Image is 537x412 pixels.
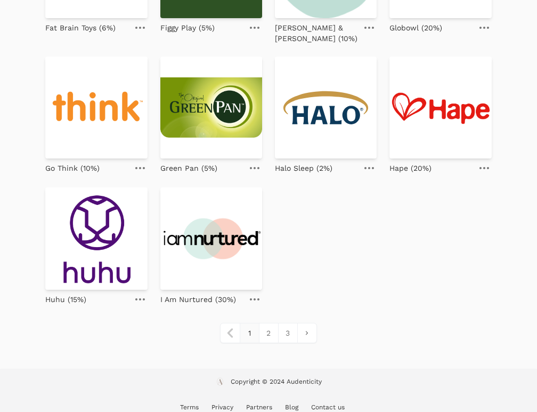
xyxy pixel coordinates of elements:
[389,18,442,33] a: Globowl (20%)
[160,187,262,289] img: NEW-LOGO_c9824973-8d00-4a6d-a79d-d2e93ec6dff5.png
[246,403,272,411] a: Partners
[275,18,357,44] a: [PERSON_NAME] & [PERSON_NAME] (10%)
[275,22,357,44] p: [PERSON_NAME] & [PERSON_NAME] (10%)
[45,290,86,305] a: Huhu (15%)
[160,294,236,305] p: I Am Nurtured (30%)
[211,403,233,411] a: Privacy
[45,187,147,289] img: HuHu_Logo_Outlined_Stacked_Purple_d3e0ee55-ed66-4583-b299-27a3fd9dc6fc.png
[240,323,259,343] span: 1
[220,323,317,343] nav: pagination
[45,163,100,173] p: Go Think (10%)
[231,377,322,386] p: Copyright © 2024 Audenticity
[45,22,116,33] p: Fat Brain Toys (6%)
[160,57,262,159] img: LOGO_DESKTOP_2x_efa94dee-03f9-4ac5-b2f2-bf70290f47dc_600x.png
[311,403,345,411] a: Contact us
[389,57,491,159] img: Hape_Logo.png
[259,323,278,343] a: 2
[275,159,332,173] a: Halo Sleep (2%)
[45,57,147,159] img: gothink-logo.png
[285,403,298,411] a: Blog
[275,57,377,159] img: Halo_Transparent_Logo.svg
[160,163,217,173] p: Green Pan (5%)
[278,323,297,343] a: 3
[389,22,442,33] p: Globowl (20%)
[180,403,199,411] a: Terms
[45,294,86,305] p: Huhu (15%)
[45,159,100,173] a: Go Think (10%)
[160,290,236,305] a: I Am Nurtured (30%)
[389,159,432,173] a: Hape (20%)
[160,159,217,173] a: Green Pan (5%)
[389,163,432,173] p: Hape (20%)
[45,18,116,33] a: Fat Brain Toys (6%)
[275,163,332,173] p: Halo Sleep (2%)
[160,18,215,33] a: Figgy Play (5%)
[160,22,215,33] p: Figgy Play (5%)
